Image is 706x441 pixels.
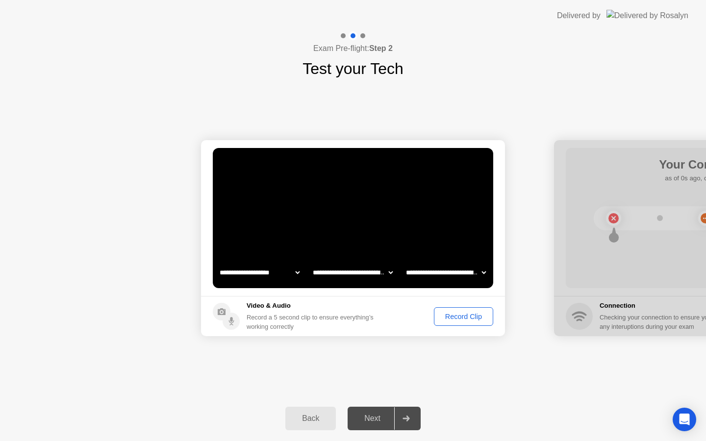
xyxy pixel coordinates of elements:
[303,57,403,80] h1: Test your Tech
[557,10,601,22] div: Delivered by
[434,307,493,326] button: Record Clip
[404,263,488,282] select: Available microphones
[285,407,336,430] button: Back
[348,407,421,430] button: Next
[673,408,696,431] div: Open Intercom Messenger
[606,10,688,21] img: Delivered by Rosalyn
[437,313,490,320] div: Record Clip
[351,414,394,423] div: Next
[311,263,395,282] select: Available speakers
[218,263,302,282] select: Available cameras
[313,43,393,54] h4: Exam Pre-flight:
[247,301,378,311] h5: Video & Audio
[369,44,393,52] b: Step 2
[288,414,333,423] div: Back
[247,313,378,331] div: Record a 5 second clip to ensure everything’s working correctly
